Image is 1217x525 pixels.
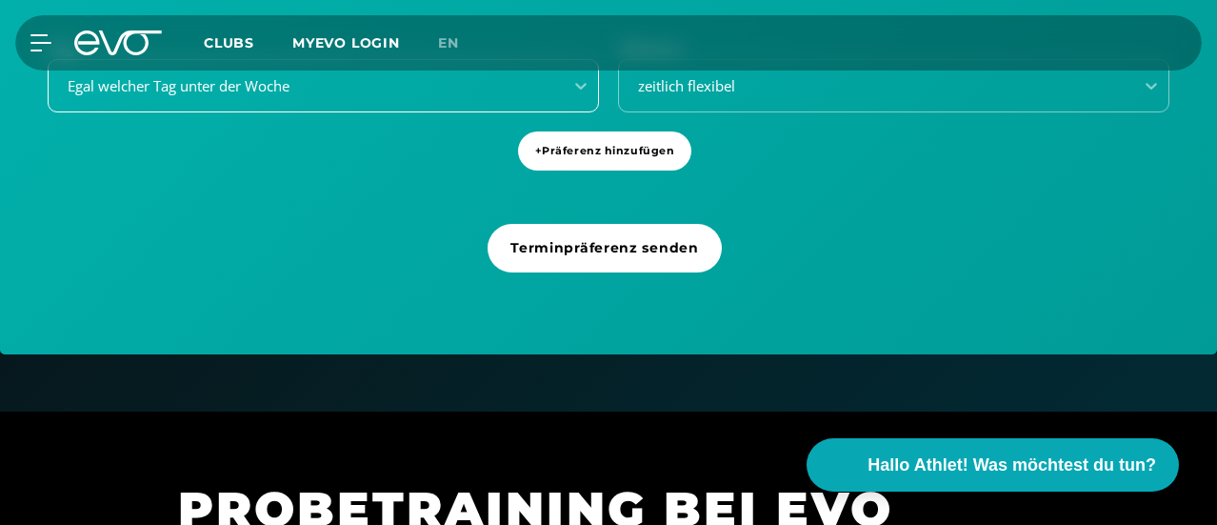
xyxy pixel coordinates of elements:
span: Clubs [204,34,254,51]
div: Egal welcher Tag unter der Woche [50,75,549,97]
span: Terminpräferenz senden [510,238,698,258]
a: MYEVO LOGIN [292,34,400,51]
a: +Präferenz hinzufügen [518,131,700,205]
a: Terminpräferenz senden [488,224,728,307]
span: + Präferenz hinzufügen [535,143,675,159]
button: Hallo Athlet! Was möchtest du tun? [807,438,1179,492]
span: en [438,34,459,51]
span: Hallo Athlet! Was möchtest du tun? [868,453,1156,478]
a: en [438,32,482,54]
a: Clubs [204,33,292,51]
div: zeitlich flexibel [621,75,1120,97]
